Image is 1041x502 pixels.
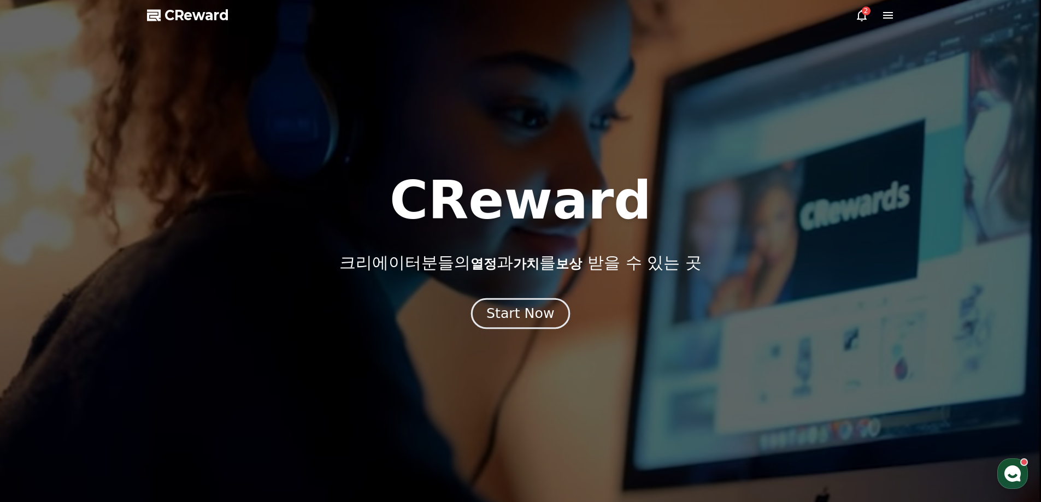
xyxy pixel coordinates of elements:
[390,174,651,227] h1: CReward
[470,256,497,271] span: 열정
[147,7,229,24] a: CReward
[486,304,554,323] div: Start Now
[471,298,570,329] button: Start Now
[339,253,701,273] p: 크리에이터분들의 과 를 받을 수 있는 곳
[34,363,41,371] span: 홈
[855,9,868,22] a: 2
[473,310,568,320] a: Start Now
[100,363,113,372] span: 대화
[169,363,182,371] span: 설정
[72,346,141,374] a: 대화
[862,7,871,15] div: 2
[164,7,229,24] span: CReward
[3,346,72,374] a: 홈
[141,346,210,374] a: 설정
[513,256,539,271] span: 가치
[556,256,582,271] span: 보상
